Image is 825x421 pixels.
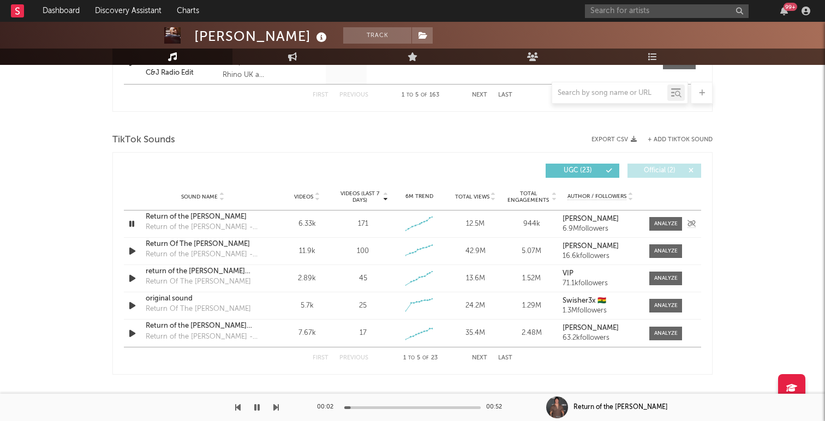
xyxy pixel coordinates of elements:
[563,270,573,277] strong: VIP
[563,215,619,222] strong: [PERSON_NAME]
[563,324,638,332] a: [PERSON_NAME]
[472,355,487,361] button: Next
[146,276,251,287] div: Return Of The [PERSON_NAME]
[450,246,501,257] div: 42.9M
[506,246,557,257] div: 5.07M
[567,193,626,200] span: Author / Followers
[339,355,368,361] button: Previous
[563,270,638,278] a: VIP
[450,273,501,284] div: 13.6M
[563,243,619,250] strong: [PERSON_NAME]
[146,266,260,277] a: return of the [PERSON_NAME] bounce
[343,27,411,44] button: Track
[563,225,638,233] div: 6.9M followers
[585,4,749,18] input: Search for artists
[282,300,332,311] div: 5.7k
[563,280,638,287] div: 71.1k followers
[359,273,367,284] div: 45
[294,194,313,200] span: Videos
[146,293,260,304] a: original sound
[282,246,332,257] div: 11.9k
[146,222,260,233] div: Return of the [PERSON_NAME] - C&J Radio Edit
[563,215,638,223] a: [PERSON_NAME]
[146,239,260,250] a: Return Of The [PERSON_NAME]
[627,164,701,178] button: Official(2)
[563,243,638,250] a: [PERSON_NAME]
[637,137,713,143] button: + Add TikTok Sound
[780,7,788,15] button: 99+
[282,219,332,230] div: 6.33k
[486,401,508,414] div: 00:52
[146,321,260,332] a: Return of the [PERSON_NAME] (Instrumental)
[112,134,175,147] span: TikTok Sounds
[506,273,557,284] div: 1.52M
[146,212,260,222] a: Return of the [PERSON_NAME]
[498,355,512,361] button: Last
[422,356,429,360] span: of
[146,249,260,260] div: Return of the [PERSON_NAME] - C&J Radio Edit
[359,300,367,311] div: 25
[635,167,685,174] span: Official ( 2 )
[450,300,501,311] div: 24.2M
[506,219,557,230] div: 944k
[552,89,667,98] input: Search by song name or URL
[408,356,415,360] span: to
[648,137,713,143] button: + Add TikTok Sound
[563,324,619,332] strong: [PERSON_NAME]
[591,136,637,143] button: Export CSV
[338,190,382,203] span: Videos (last 7 days)
[360,328,367,339] div: 17
[450,328,501,339] div: 35.4M
[563,297,638,305] a: Swisher3x 🇬🇭
[563,297,606,304] strong: Swisher3x 🇬🇭
[563,307,638,315] div: 1.3M followers
[546,164,619,178] button: UGC(23)
[394,193,445,201] div: 6M Trend
[282,328,332,339] div: 7.67k
[455,194,489,200] span: Total Views
[506,190,551,203] span: Total Engagements
[573,402,668,412] div: Return of the [PERSON_NAME]
[146,304,251,315] div: Return Of The [PERSON_NAME]
[282,273,332,284] div: 2.89k
[357,246,369,257] div: 100
[563,334,638,342] div: 63.2k followers
[146,332,260,342] div: Return of the [PERSON_NAME] - Instrumental
[194,27,330,45] div: [PERSON_NAME]
[390,352,450,365] div: 1 5 23
[553,167,603,174] span: UGC ( 23 )
[450,219,501,230] div: 12.5M
[784,3,797,11] div: 99 +
[181,194,218,200] span: Sound Name
[506,300,557,311] div: 1.29M
[317,401,339,414] div: 00:02
[358,219,368,230] div: 171
[313,355,328,361] button: First
[563,252,638,260] div: 16.6k followers
[506,328,557,339] div: 2.48M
